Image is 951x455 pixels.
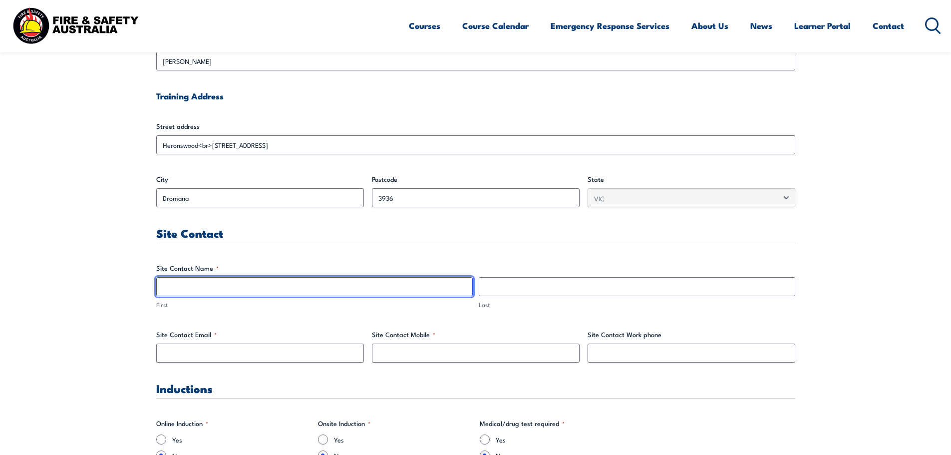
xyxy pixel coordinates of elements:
a: News [750,12,772,39]
label: Site Contact Mobile [372,330,580,340]
h4: Training Address [156,90,795,101]
legend: Medical/drug test required [480,419,565,429]
a: About Us [691,12,728,39]
label: City [156,174,364,184]
label: Last [479,300,795,310]
label: Yes [334,435,472,445]
legend: Site Contact Name [156,263,219,273]
a: Courses [409,12,440,39]
a: Course Calendar [462,12,529,39]
legend: Online Induction [156,419,208,429]
a: Emergency Response Services [551,12,669,39]
label: Postcode [372,174,580,184]
label: First [156,300,473,310]
label: Street address [156,121,795,131]
legend: Onsite Induction [318,419,370,429]
label: Site Contact Work phone [588,330,795,340]
label: Yes [496,435,634,445]
label: State [588,174,795,184]
label: Site Contact Email [156,330,364,340]
label: Yes [172,435,310,445]
a: Contact [873,12,904,39]
h3: Site Contact [156,227,795,239]
h3: Inductions [156,383,795,394]
a: Learner Portal [794,12,851,39]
